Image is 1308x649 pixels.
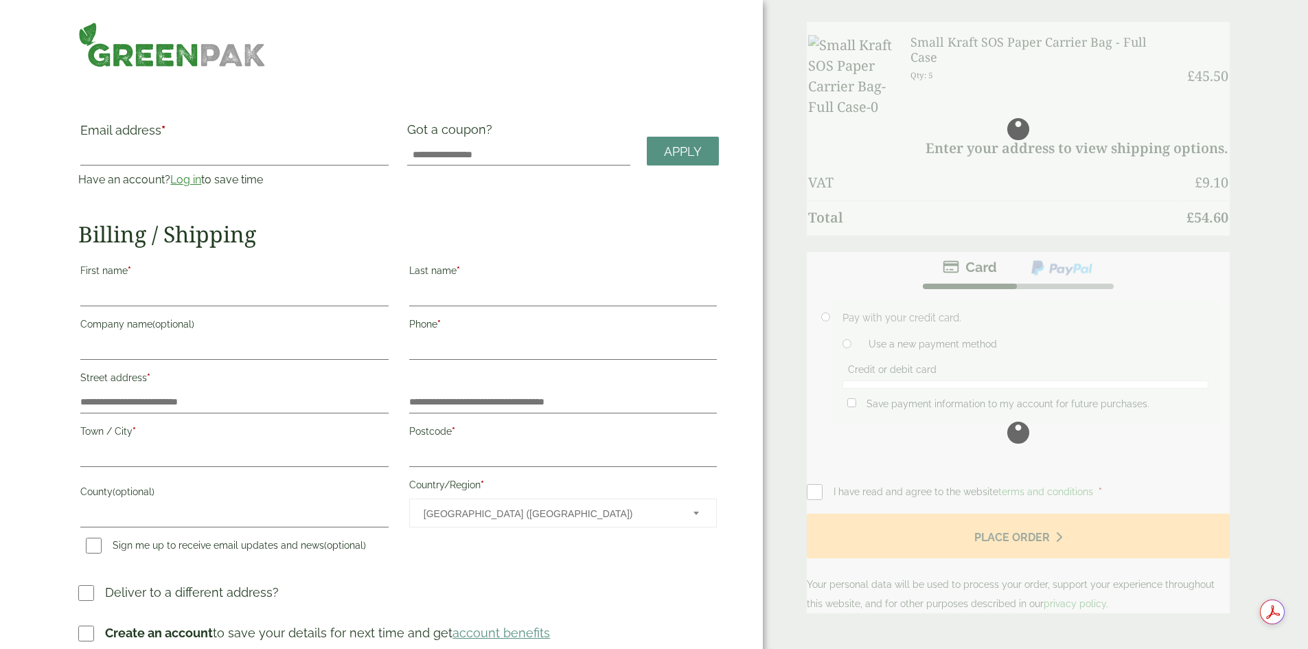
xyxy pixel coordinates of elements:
span: (optional) [152,319,194,330]
a: Log in [170,173,201,186]
label: County [80,482,388,505]
img: GreenPak Supplies [78,22,266,67]
h2: Billing / Shipping [78,221,719,247]
input: Sign me up to receive email updates and news(optional) [86,538,102,554]
span: (optional) [324,540,366,551]
abbr: required [161,123,165,137]
abbr: required [128,265,131,276]
label: Email address [80,124,388,144]
abbr: required [147,372,150,383]
span: United Kingdom (UK) [424,499,675,528]
abbr: required [133,426,136,437]
p: Have an account? to save time [78,172,390,188]
label: Street address [80,368,388,391]
span: Country/Region [409,499,717,527]
label: Town / City [80,422,388,445]
abbr: required [481,479,484,490]
label: Postcode [409,422,717,445]
abbr: required [437,319,441,330]
span: Apply [664,144,702,159]
abbr: required [452,426,455,437]
p: to save your details for next time and get [105,624,550,642]
span: (optional) [113,486,154,497]
strong: Create an account [105,626,213,640]
abbr: required [457,265,460,276]
label: First name [80,261,388,284]
a: account benefits [452,626,550,640]
label: Got a coupon? [407,122,498,144]
label: Last name [409,261,717,284]
label: Company name [80,315,388,338]
p: Deliver to a different address? [105,583,279,602]
label: Sign me up to receive email updates and news [80,540,371,555]
a: Apply [647,137,719,166]
label: Country/Region [409,475,717,499]
label: Phone [409,315,717,338]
